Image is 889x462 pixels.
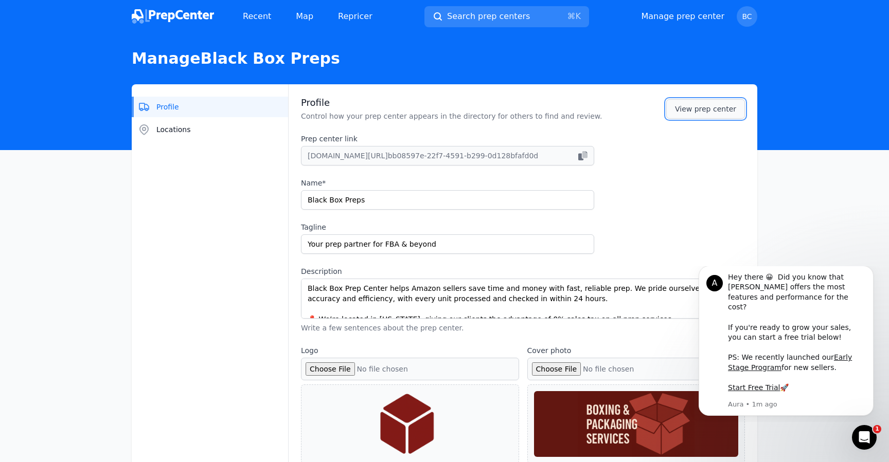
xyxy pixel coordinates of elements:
p: Control how your prep center appears in the directory for others to find and review. [301,111,602,121]
a: View prep center [666,99,745,119]
label: Description [301,266,745,276]
span: [DOMAIN_NAME][URL] bb08597e-22f7-4591-b299-0d128bfafd0d [308,151,538,161]
a: Repricer [330,6,381,27]
a: Manage prep center [641,10,724,23]
kbd: ⌘ [567,11,576,21]
div: Hey there 😀 Did you know that [PERSON_NAME] offers the most features and performance for the cost... [45,6,183,127]
a: Map [288,6,322,27]
button: BC [737,6,757,27]
iframe: Intercom live chat [852,425,877,450]
button: Search prep centers⌘K [424,6,589,27]
kbd: K [576,11,581,21]
span: Locations [156,124,191,135]
div: Message content [45,6,183,132]
b: 🚀 [97,117,105,125]
textarea: Black Box Prep Center helps Amazon sellers save time and money with fast, reliable prep. We pride... [301,279,745,319]
p: Message from Aura, sent 1m ago [45,134,183,143]
label: Name* [301,178,594,188]
p: Write a few sentences about the prep center. [301,323,745,333]
span: Search prep centers [447,10,530,23]
button: [DOMAIN_NAME][URL]bb08597e-22f7-4591-b299-0d128bfafd0d [301,146,594,165]
h2: Profile [301,97,602,109]
label: Tagline [301,222,594,232]
span: 1 [873,425,881,433]
div: Profile image for Aura [23,9,40,25]
a: Start Free Trial [45,117,97,125]
input: ACME Prep [301,190,594,210]
input: We're the best in prep. [301,234,594,254]
label: Prep center link [301,134,594,144]
a: Recent [235,6,279,27]
span: Profile [156,102,179,112]
label: Cover photo [527,345,745,356]
label: Logo [301,345,519,356]
img: PrepCenter [132,9,214,24]
span: BC [742,13,752,20]
h1: Manage Black Box Preps [132,49,757,68]
iframe: Intercom notifications message [683,266,889,422]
